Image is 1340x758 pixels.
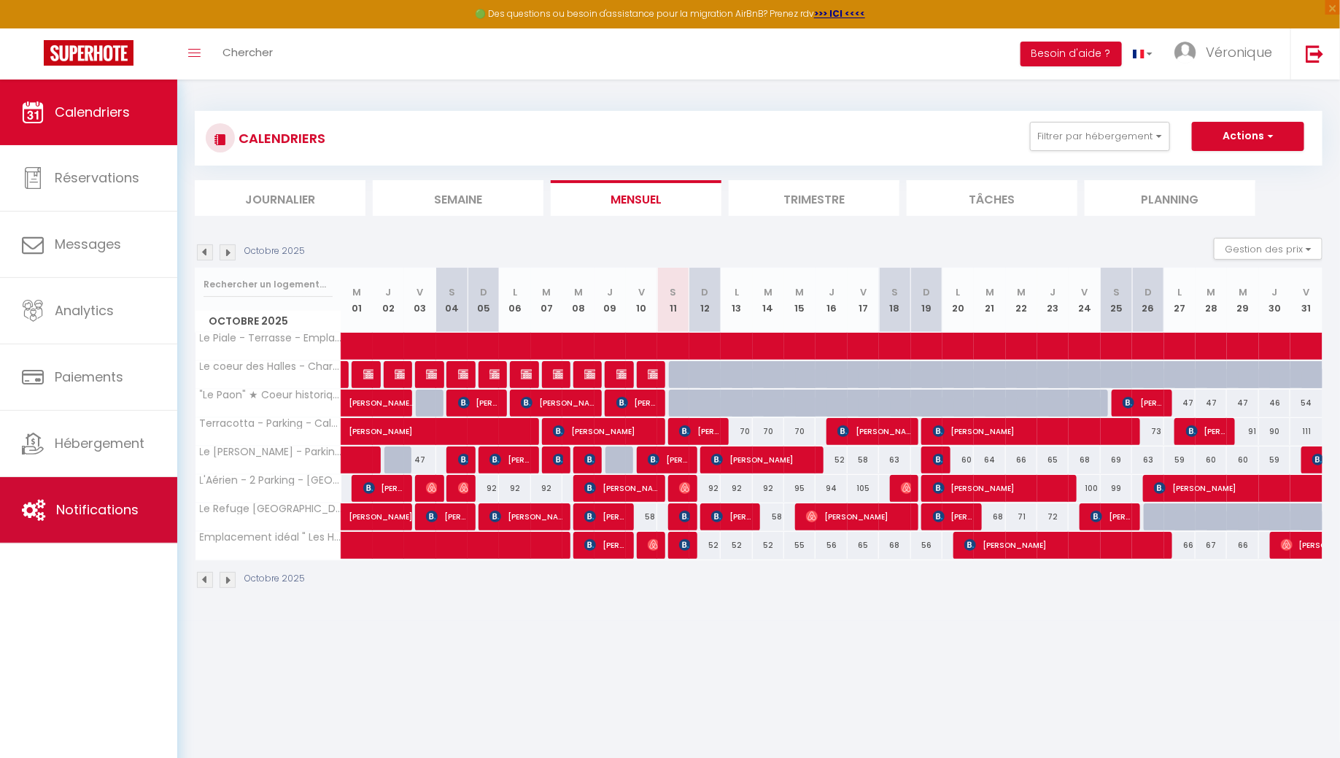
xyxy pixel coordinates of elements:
abbr: M [352,285,361,299]
span: Airbnb available) [648,360,658,388]
div: 95 [784,475,816,502]
div: 55 [784,532,816,559]
div: 92 [468,475,499,502]
th: 23 [1037,268,1069,333]
div: 100 [1069,475,1100,502]
img: ... [1174,42,1196,63]
abbr: D [923,285,930,299]
span: L'Aérien - 2 Parking - [GEOGRAPHIC_DATA] - [GEOGRAPHIC_DATA] [198,475,344,486]
th: 18 [879,268,910,333]
div: 71 [1006,503,1037,530]
div: 52 [816,446,847,473]
span: [PERSON_NAME] [458,474,468,502]
th: 29 [1227,268,1258,333]
th: 07 [531,268,562,333]
span: [PERSON_NAME] [837,417,910,445]
span: [PERSON_NAME] [964,531,1163,559]
div: 66 [1164,532,1196,559]
span: Airbnb available) [616,360,627,388]
span: [PERSON_NAME] [679,417,721,445]
div: 66 [1227,532,1258,559]
span: Réservations [55,169,139,187]
span: [PERSON_NAME] [426,503,468,530]
th: 30 [1259,268,1290,333]
div: 52 [689,532,721,559]
div: 105 [848,475,879,502]
span: Véronique [1206,43,1272,61]
span: [PERSON_NAME] [553,446,563,473]
span: Margaux Lacheze [901,474,911,502]
div: 47 [1196,390,1227,417]
abbr: S [1113,285,1120,299]
span: [PERSON_NAME] [711,503,753,530]
abbr: S [670,285,677,299]
abbr: J [829,285,834,299]
th: 05 [468,268,499,333]
a: [PERSON_NAME] O’[PERSON_NAME] [341,390,373,417]
span: [PERSON_NAME] [1186,417,1228,445]
div: 59 [1164,446,1196,473]
span: [PERSON_NAME] [933,446,943,473]
span: Airbnb available) [458,360,468,388]
div: 60 [1196,446,1227,473]
span: [PERSON_NAME] [489,446,531,473]
span: [PERSON_NAME] [553,417,657,445]
span: Hébergement [55,434,144,452]
div: 73 [1132,418,1163,445]
th: 01 [341,268,373,333]
span: Analytics [55,301,114,320]
span: Emplacement idéal " Les Halles " Parking Métro [198,532,344,543]
div: 92 [689,475,721,502]
abbr: M [1017,285,1026,299]
div: 64 [974,446,1005,473]
div: 68 [974,503,1005,530]
th: 12 [689,268,721,333]
th: 16 [816,268,847,333]
th: 25 [1101,268,1132,333]
img: Super Booking [44,40,133,66]
abbr: D [480,285,487,299]
th: 10 [626,268,657,333]
abbr: D [1145,285,1152,299]
div: 52 [753,532,784,559]
a: Chercher [212,28,284,80]
div: 70 [753,418,784,445]
div: 52 [721,532,752,559]
span: [PERSON_NAME] [648,531,658,559]
th: 11 [657,268,689,333]
abbr: V [417,285,423,299]
div: 111 [1290,418,1322,445]
div: 56 [911,532,942,559]
span: [PERSON_NAME] [349,495,416,523]
span: [PERSON_NAME] [648,446,689,473]
abbr: V [638,285,645,299]
p: Octobre 2025 [244,244,305,258]
abbr: D [701,285,708,299]
span: [PERSON_NAME] [679,474,689,502]
span: [PERSON_NAME] [711,446,816,473]
div: 47 [1227,390,1258,417]
div: 58 [848,446,879,473]
span: Airbnb available) [521,360,531,388]
div: 72 [1037,503,1069,530]
div: 58 [626,503,657,530]
h3: CALENDRIERS [235,122,325,155]
div: 91 [1227,418,1258,445]
span: [PERSON_NAME] O’[PERSON_NAME] [349,382,416,409]
abbr: M [764,285,772,299]
abbr: L [1177,285,1182,299]
div: 92 [721,475,752,502]
th: 26 [1132,268,1163,333]
th: 20 [942,268,974,333]
span: Le Piale - Terrasse - Emplacement idéal [198,333,344,344]
span: Terracotta - Parking - Calme - [GEOGRAPHIC_DATA] [198,418,344,429]
span: Messages [55,235,121,253]
span: [PERSON_NAME] [933,417,1131,445]
img: logout [1306,45,1324,63]
th: 17 [848,268,879,333]
abbr: V [860,285,867,299]
span: Calendriers [55,103,130,121]
span: [PERSON_NAME] [489,503,562,530]
span: Paiements [55,368,123,386]
span: [PERSON_NAME] [679,531,689,559]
